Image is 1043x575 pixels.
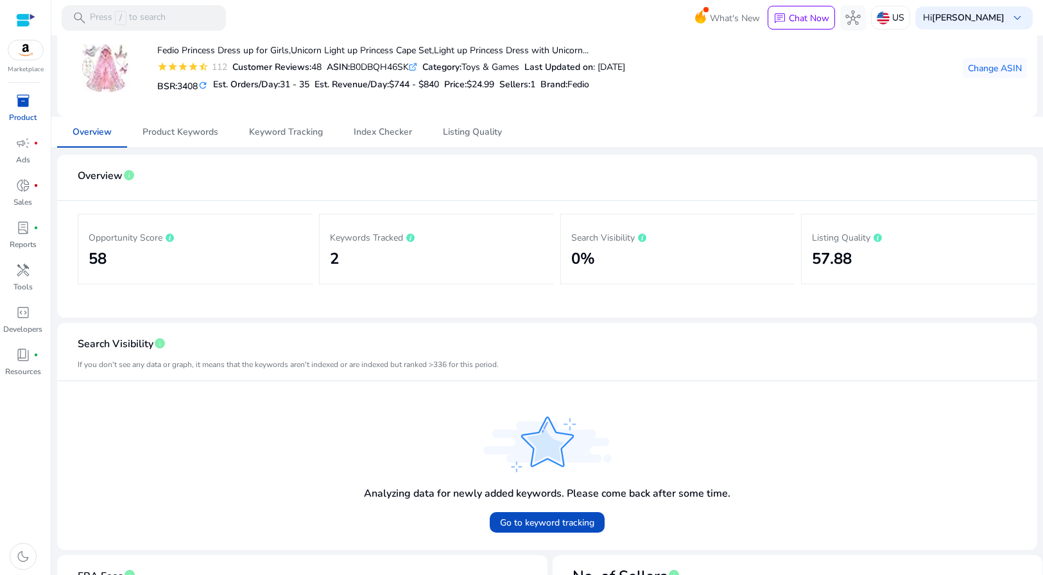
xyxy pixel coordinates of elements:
[963,58,1027,78] button: Change ASIN
[198,62,209,72] mat-icon: star_half
[500,516,594,529] span: Go to keyword tracking
[540,78,565,90] span: Brand
[90,11,166,25] p: Press to search
[15,93,31,108] span: inventory_2
[364,488,730,500] h4: Analyzing data for newly added keywords. Please come back after some time.
[15,549,31,564] span: dark_mode
[157,46,625,56] h4: Fedio Princess Dress up for Girls,Unicorn Light up Princess Cape Set,Light up Princess Dress with...
[467,78,494,90] span: $24.99
[33,352,39,357] span: fiber_manual_record
[213,80,309,90] h5: Est. Orders/Day:
[483,416,612,472] img: personalised.svg
[789,12,829,24] p: Chat Now
[330,250,544,268] h2: 2
[571,229,785,245] p: Search Visibility
[157,62,168,72] mat-icon: star
[15,135,31,151] span: campaign
[188,62,198,72] mat-icon: star
[327,60,417,74] div: B0DBQH46SK
[89,250,302,268] h2: 58
[567,78,589,90] span: Fedio
[8,40,43,60] img: amazon.svg
[540,80,589,90] h5: :
[73,128,112,137] span: Overview
[845,10,861,26] span: hub
[33,183,39,188] span: fiber_manual_record
[327,61,350,73] b: ASIN:
[330,229,544,245] p: Keywords Tracked
[15,347,31,363] span: book_4
[72,10,87,26] span: search
[10,239,37,250] p: Reports
[280,78,309,90] span: 31 - 35
[315,80,439,90] h5: Est. Revenue/Day:
[3,323,42,335] p: Developers
[892,6,904,29] p: US
[768,6,835,30] button: chatChat Now
[209,60,227,74] div: 112
[571,250,785,268] h2: 0%
[15,220,31,236] span: lab_profile
[923,13,1004,22] p: Hi
[773,12,786,25] span: chat
[78,359,499,371] mat-card-subtitle: If you don't see any data or graph, it means that the keywords aren't indexed or are indexed but ...
[249,128,323,137] span: Keyword Tracking
[1010,10,1025,26] span: keyboard_arrow_down
[89,229,302,245] p: Opportunity Score
[877,12,890,24] img: us.svg
[15,305,31,320] span: code_blocks
[123,169,135,182] span: info
[354,128,412,137] span: Index Checker
[13,281,33,293] p: Tools
[499,80,535,90] h5: Sellers:
[15,178,31,193] span: donut_small
[82,44,130,92] img: 51OqLkW5B+L._AC_US40_.jpg
[13,196,32,208] p: Sales
[444,80,494,90] h5: Price:
[33,141,39,146] span: fiber_manual_record
[968,62,1022,75] span: Change ASIN
[142,128,218,137] span: Product Keywords
[15,262,31,278] span: handyman
[16,154,30,166] p: Ads
[232,60,322,74] div: 48
[153,337,166,350] span: info
[178,62,188,72] mat-icon: star
[710,7,760,30] span: What's New
[840,5,866,31] button: hub
[422,60,519,74] div: Toys & Games
[422,61,461,73] b: Category:
[5,366,41,377] p: Resources
[232,61,311,73] b: Customer Reviews:
[198,80,208,92] mat-icon: refresh
[812,250,1026,268] h2: 57.88
[33,225,39,230] span: fiber_manual_record
[524,61,593,73] b: Last Updated on
[168,62,178,72] mat-icon: star
[9,112,37,123] p: Product
[932,12,1004,24] b: [PERSON_NAME]
[177,80,198,92] span: 3408
[812,229,1026,245] p: Listing Quality
[78,165,123,187] span: Overview
[443,128,502,137] span: Listing Quality
[78,333,153,356] span: Search Visibility
[389,78,439,90] span: $744 - $840
[524,60,625,74] div: : [DATE]
[530,78,535,90] span: 1
[115,11,126,25] span: /
[157,78,208,92] h5: BSR:
[8,65,44,74] p: Marketplace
